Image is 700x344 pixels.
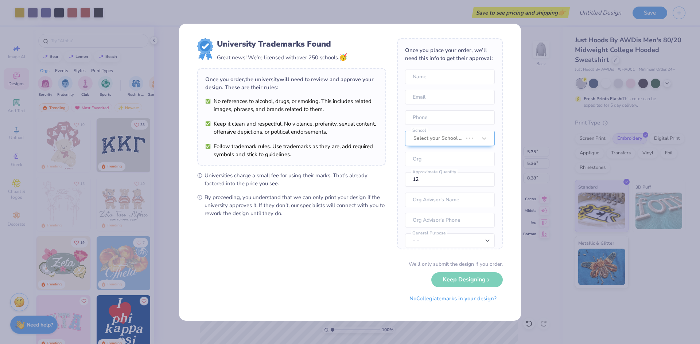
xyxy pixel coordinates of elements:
[405,193,495,207] input: Org Advisor's Name
[405,152,495,166] input: Org
[339,53,347,62] span: 🥳
[405,213,495,228] input: Org Advisor's Phone
[405,172,495,187] input: Approximate Quantity
[205,171,386,187] span: Universities charge a small fee for using their marks. That’s already factored into the price you...
[405,70,495,84] input: Name
[205,97,378,113] li: No references to alcohol, drugs, or smoking. This includes related images, phrases, and brands re...
[205,120,378,136] li: Keep it clean and respectful. No violence, profanity, sexual content, offensive depictions, or po...
[405,110,495,125] input: Phone
[405,90,495,104] input: Email
[217,38,347,50] div: University Trademarks Found
[403,291,503,306] button: NoCollegiatemarks in your design?
[205,193,386,217] span: By proceeding, you understand that we can only print your design if the university approves it. I...
[205,75,378,91] div: Once you order, the university will need to review and approve your design. These are their rules:
[205,142,378,158] li: Follow trademark rules. Use trademarks as they are, add required symbols and stick to guidelines.
[217,52,347,62] div: Great news! We’re licensed with over 250 schools.
[405,46,495,62] div: Once you place your order, we’ll need this info to get their approval:
[197,38,213,60] img: license-marks-badge.png
[409,260,503,268] div: We’ll only submit the design if you order.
